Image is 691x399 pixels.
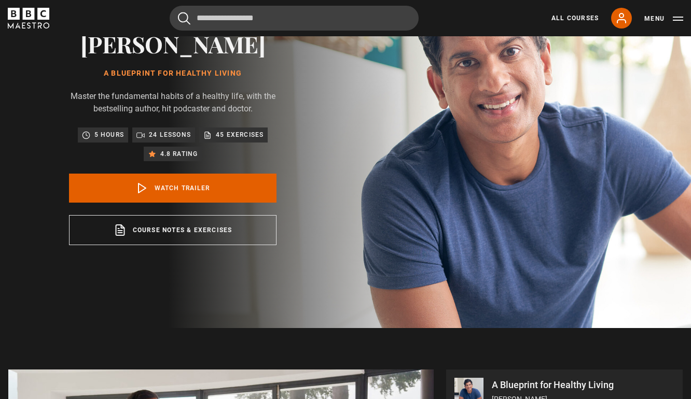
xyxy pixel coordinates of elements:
[170,6,419,31] input: Search
[160,149,198,159] p: 4.8 rating
[492,380,674,390] p: A Blueprint for Healthy Living
[551,13,599,23] a: All Courses
[178,12,190,25] button: Submit the search query
[94,130,124,140] p: 5 hours
[69,215,277,245] a: Course notes & exercises
[149,130,191,140] p: 24 lessons
[8,8,49,28] svg: BBC Maestro
[69,90,277,115] p: Master the fundamental habits of a healthy life, with the bestselling author, hit podcaster and d...
[216,130,264,140] p: 45 exercises
[69,174,277,203] a: Watch Trailer
[69,69,277,78] h1: A Blueprint for Healthy Living
[69,31,277,57] h2: [PERSON_NAME]
[644,13,683,24] button: Toggle navigation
